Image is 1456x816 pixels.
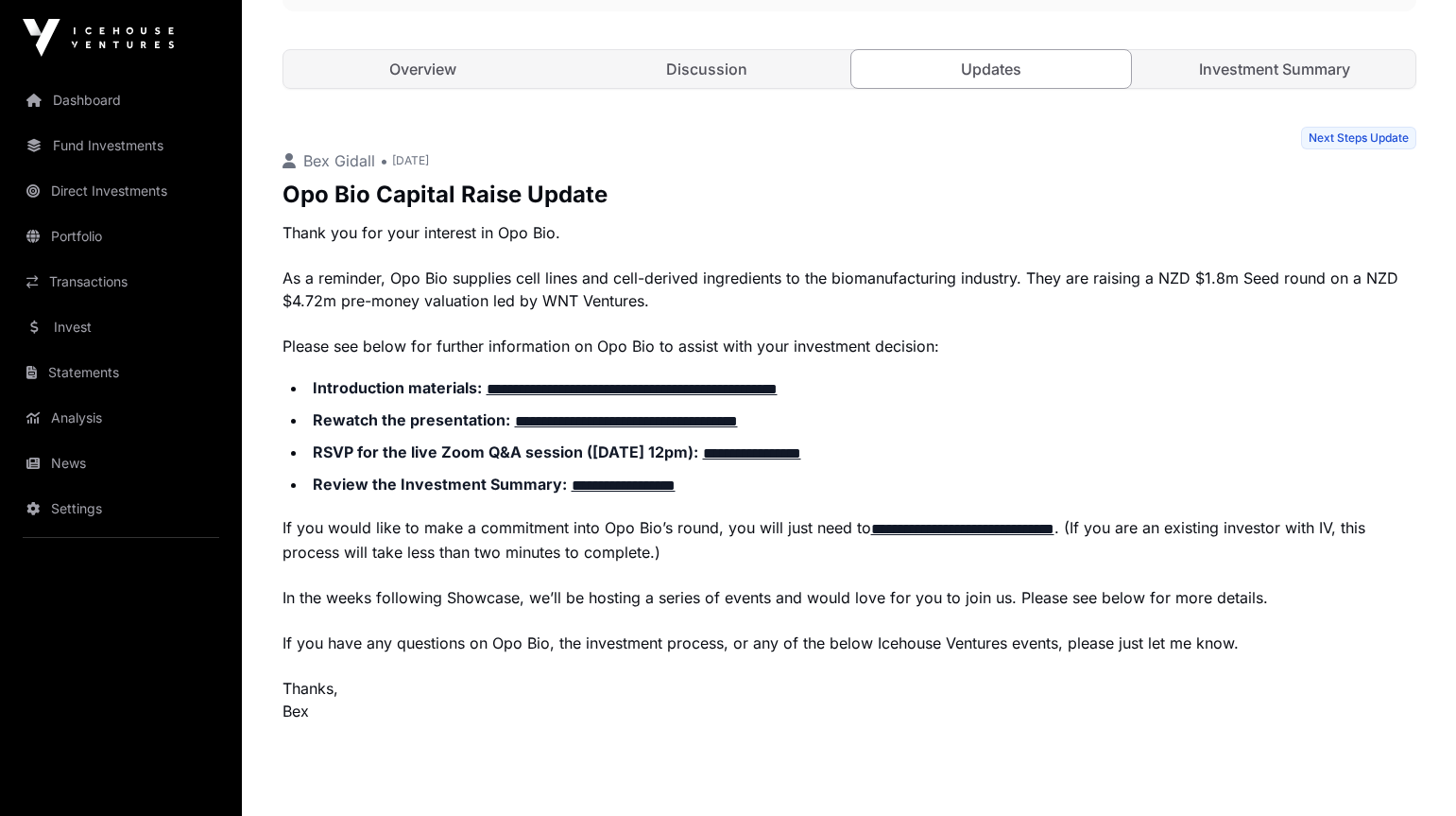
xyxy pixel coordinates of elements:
[1301,127,1416,149] span: Next Steps Update
[567,50,848,88] a: Discussion
[15,170,227,212] a: Direct Investments
[313,410,510,429] strong: Rewatch the presentation:
[1362,725,1456,816] iframe: Chat Widget
[1135,50,1415,88] a: Investment Summary
[15,306,227,348] a: Invest
[850,49,1133,89] a: Updates
[15,488,227,530] a: Settings
[283,50,1415,88] nav: Tabs
[283,516,1416,722] p: If you would like to make a commitment into Opo Bio’s round, you will just need to . (If you are ...
[313,378,482,397] strong: Introduction materials:
[283,50,564,88] a: Overview
[283,180,1416,210] p: Opo Bio Capital Raise Update
[15,352,227,393] a: Statements
[283,149,388,172] p: Bex Gidall •
[283,221,1416,357] p: Thank you for your interest in Opo Bio. As a reminder, Opo Bio supplies cell lines and cell-deriv...
[313,475,567,494] strong: Review the Investment Summary:
[15,79,227,121] a: Dashboard
[15,397,227,439] a: Analysis
[15,125,227,166] a: Fund Investments
[23,19,174,57] img: Icehouse Ventures Logo
[15,261,227,303] a: Transactions
[15,443,227,484] a: News
[15,216,227,257] a: Portfolio
[392,153,429,168] span: [DATE]
[313,443,698,461] strong: RSVP for the live Zoom Q&A session ([DATE] 12pm):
